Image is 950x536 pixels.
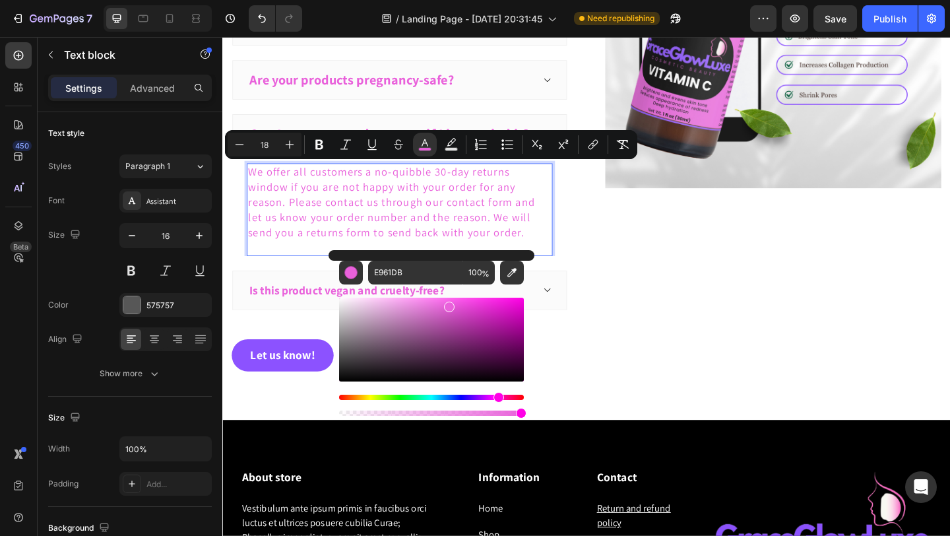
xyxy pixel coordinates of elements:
[48,409,83,427] div: Size
[222,37,950,536] iframe: Design area
[48,443,70,455] div: Width
[406,469,515,488] h2: Contact
[249,5,302,32] div: Undo/Redo
[119,154,212,178] button: Paragraph 1
[146,300,208,312] div: 575757
[862,5,918,32] button: Publish
[813,5,857,32] button: Save
[587,13,654,24] span: Need republishing
[48,195,65,207] div: Font
[278,506,305,519] a: Home
[396,12,399,26] span: /
[48,160,71,172] div: Styles
[905,471,937,503] div: Open Intercom Messenger
[146,195,208,207] div: Assistant
[873,12,906,26] div: Publish
[339,395,524,400] div: Hue
[48,226,83,244] div: Size
[13,141,32,151] div: 450
[64,47,176,63] p: Text block
[368,261,463,285] input: E.g FFFFFF
[48,127,84,139] div: Text style
[130,81,175,95] p: Advanced
[825,13,846,24] span: Save
[277,469,386,488] h2: Information
[5,5,98,32] button: 7
[402,12,542,26] span: Landing Page - [DATE] 20:31:45
[482,267,490,281] span: %
[48,331,85,349] div: Align
[48,299,69,311] div: Color
[407,506,488,535] a: Return and refund policy
[48,478,79,490] div: Padding
[120,437,211,461] input: Auto
[10,242,32,252] div: Beta
[225,130,637,159] div: Editor contextual toolbar
[146,479,208,490] div: Add...
[100,367,161,380] div: Show more
[86,11,92,26] p: 7
[48,362,212,385] button: Show more
[125,160,170,172] span: Paragraph 1
[65,81,102,95] p: Settings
